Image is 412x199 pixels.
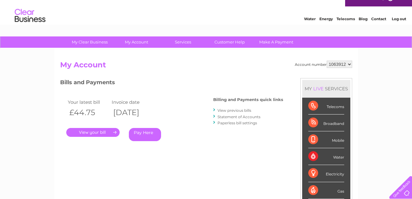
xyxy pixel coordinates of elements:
[213,97,283,102] h4: Billing and Payments quick links
[14,16,46,35] img: logo.png
[61,3,351,30] div: Clear Business is a trading name of Verastar Limited (registered in [GEOGRAPHIC_DATA] No. 3667643...
[308,131,344,148] div: Mobile
[302,80,350,97] div: MY SERVICES
[312,86,325,92] div: LIVE
[111,36,162,48] a: My Account
[66,98,110,106] td: Your latest bill
[251,36,302,48] a: Make A Payment
[218,121,257,125] a: Paperless bill settings
[308,115,344,131] div: Broadband
[204,36,255,48] a: Customer Help
[66,128,120,137] a: .
[308,182,344,199] div: Gas
[337,26,355,31] a: Telecoms
[218,115,260,119] a: Statement of Accounts
[295,61,352,68] div: Account number
[308,165,344,182] div: Electricity
[371,26,386,31] a: Contact
[218,108,251,113] a: View previous bills
[304,26,316,31] a: Water
[392,26,406,31] a: Log out
[110,106,154,119] th: [DATE]
[110,98,154,106] td: Invoice date
[296,3,339,11] a: 0333 014 3131
[64,36,115,48] a: My Clear Business
[359,26,368,31] a: Blog
[319,26,333,31] a: Energy
[158,36,208,48] a: Services
[60,61,352,72] h2: My Account
[308,148,344,165] div: Water
[60,78,283,89] h3: Bills and Payments
[129,128,161,141] a: Pay Here
[66,106,110,119] th: £44.75
[308,98,344,115] div: Telecoms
